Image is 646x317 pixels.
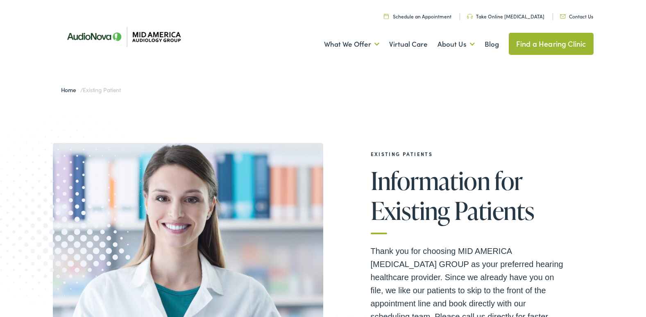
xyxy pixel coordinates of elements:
span: Patients [454,197,534,224]
a: Blog [485,29,499,59]
span: / [61,86,121,94]
a: Schedule an Appointment [384,13,451,20]
a: About Us [437,29,475,59]
span: for [494,167,522,194]
a: Home [61,86,80,94]
a: Take Online [MEDICAL_DATA] [467,13,544,20]
img: utility icon [560,14,566,18]
span: Existing [371,197,450,224]
span: Existing Patient [83,86,120,94]
img: utility icon [384,14,389,19]
a: Find a Hearing Clinic [509,33,594,55]
span: Information [371,167,490,194]
a: What We Offer [324,29,379,59]
h2: EXISTING PATIENTS [371,151,567,157]
a: Contact Us [560,13,593,20]
img: utility icon [467,14,473,19]
a: Virtual Care [389,29,428,59]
